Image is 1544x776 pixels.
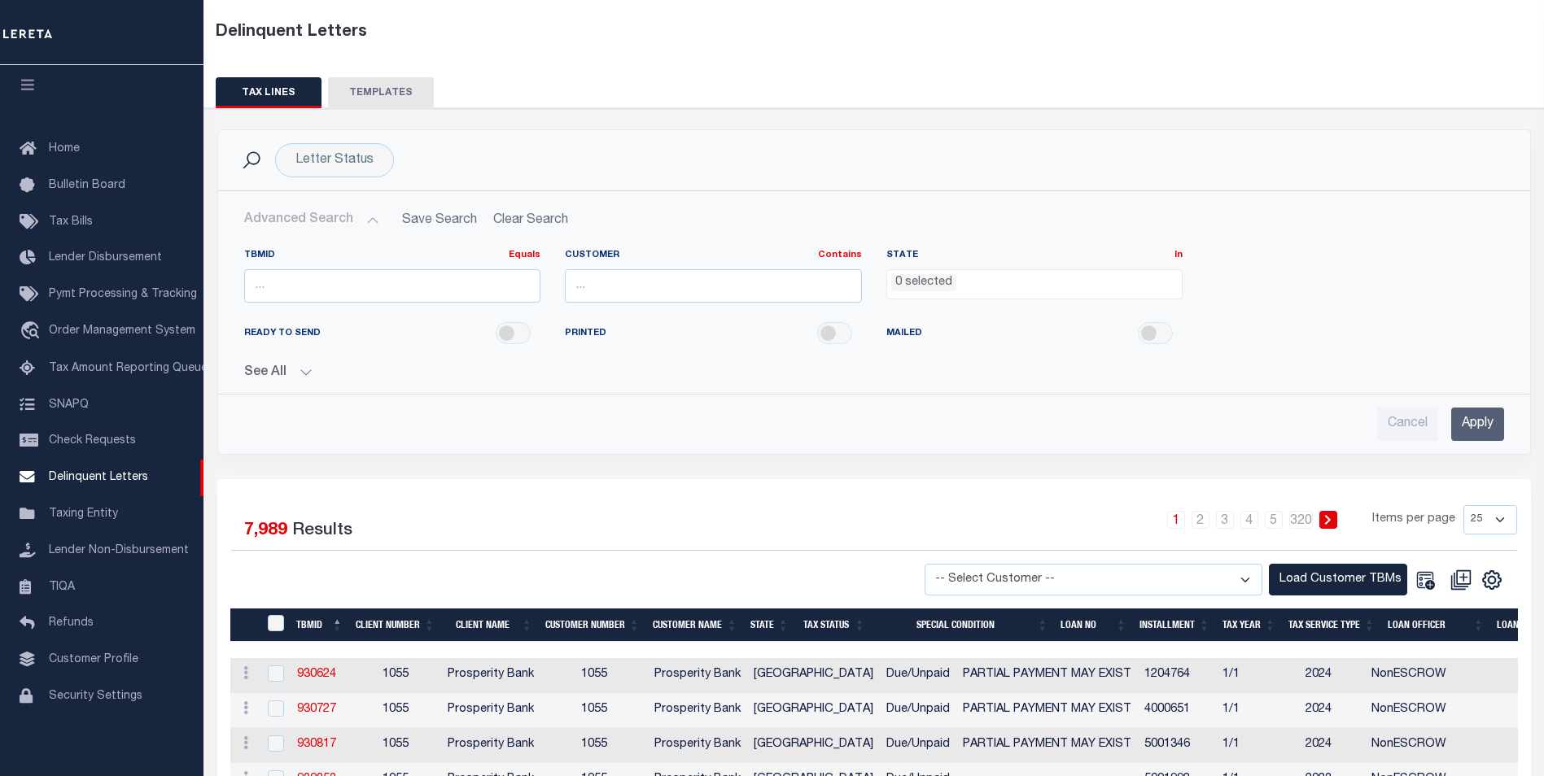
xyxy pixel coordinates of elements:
span: Tax Amount Reporting Queue [49,363,208,374]
span: READY TO SEND [244,327,321,341]
input: Cancel [1377,408,1438,441]
a: 2 [1192,511,1209,529]
a: 3 [1216,511,1234,529]
span: 7,989 [244,522,287,539]
label: Customer [565,249,862,263]
td: NonESCROW [1365,693,1464,728]
a: 930817 [297,739,336,750]
button: TAX LINES [216,77,321,108]
span: Tax Bills [49,216,93,228]
td: 1204764 [1138,658,1216,693]
td: 5001346 [1138,728,1216,763]
span: PARTIAL PAYMENT MAY EXIST [963,704,1131,715]
th: Installment: activate to sort column ascending [1133,608,1216,642]
th: Special Condition: activate to sort column ascending [872,608,1055,642]
button: TEMPLATES [328,77,434,108]
span: 1055 [581,739,607,750]
td: 2024 [1299,658,1365,693]
th: Customer Name: activate to sort column ascending [646,608,744,642]
td: 1/1 [1216,693,1299,728]
td: NonESCROW [1365,658,1464,693]
th: LOAN OFFICER: activate to sort column ascending [1381,608,1490,642]
span: Due/Unpaid [886,704,950,715]
td: [GEOGRAPHIC_DATA] [747,658,880,693]
th: Client Name: activate to sort column ascending [441,608,539,642]
a: 1 [1167,511,1185,529]
td: 1/1 [1216,728,1299,763]
span: Order Management System [49,325,195,337]
th: Client Number: activate to sort column ascending [349,608,441,642]
input: ... [244,269,541,303]
span: Taxing Entity [49,508,118,520]
td: 1/1 [1216,658,1299,693]
span: Lender Non-Disbursement [49,545,189,556]
span: Check Requests [49,435,136,447]
a: 320 [1289,511,1313,529]
td: 4000651 [1138,693,1216,728]
span: Prosperity Bank [448,669,534,680]
button: See All [244,365,1504,381]
div: Delinquent Letters [216,20,1533,45]
span: Lender Disbursement [49,252,162,264]
td: Prosperity Bank [648,658,747,693]
th: TBMID: activate to sort column descending [290,608,349,642]
span: 1055 [581,704,607,715]
div: Click to Edit [275,143,394,177]
a: 930624 [297,669,336,680]
span: 1055 [383,739,409,750]
span: Bulletin Board [49,180,125,191]
a: Contains [818,251,862,259]
td: Prosperity Bank [648,728,747,763]
span: Items per page [1372,511,1455,529]
input: Apply [1451,408,1504,441]
td: 2024 [1299,728,1365,763]
span: Security Settings [49,691,142,702]
label: STATE [886,249,1183,263]
span: PARTIAL PAYMENT MAY EXIST [963,669,1131,680]
span: Pymt Processing & Tracking [49,289,197,300]
td: [GEOGRAPHIC_DATA] [747,693,880,728]
span: MAILED [886,327,922,341]
span: SNAPQ [49,399,89,410]
i: travel_explore [20,321,46,342]
a: 5 [1265,511,1283,529]
th: Tax Service Type: activate to sort column ascending [1282,608,1381,642]
a: 930727 [297,704,336,715]
th: Tax Status: activate to sort column ascending [795,608,872,642]
a: 4 [1240,511,1258,529]
td: NonESCROW [1365,728,1464,763]
span: Delinquent Letters [49,472,148,483]
span: Due/Unpaid [886,669,950,680]
span: TIQA [49,581,75,592]
span: 1055 [383,669,409,680]
td: Prosperity Bank [648,693,747,728]
span: PRINTED [565,327,606,341]
span: Due/Unpaid [886,739,950,750]
td: 2024 [1299,693,1365,728]
button: Advanced Search [244,204,379,236]
label: TBMID [244,249,541,263]
span: Customer Profile [49,654,138,665]
a: Equals [509,251,540,259]
span: 1055 [383,704,409,715]
li: 0 selected [891,274,956,292]
th: Customer Number: activate to sort column ascending [539,608,646,642]
a: In [1174,251,1183,259]
span: Refunds [49,617,94,629]
span: Home [49,143,80,155]
td: [GEOGRAPHIC_DATA] [747,728,880,763]
span: 1055 [581,669,607,680]
span: PARTIAL PAYMENT MAY EXIST [963,739,1131,750]
label: Results [292,518,352,544]
input: ... [565,269,862,303]
button: Load Customer TBMs [1269,564,1407,595]
th: STATE: activate to sort column ascending [744,608,795,642]
th: Tax Year: activate to sort column ascending [1216,608,1282,642]
th: LOAN NO: activate to sort column ascending [1054,608,1133,642]
span: Prosperity Bank [448,704,534,715]
span: Prosperity Bank [448,739,534,750]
